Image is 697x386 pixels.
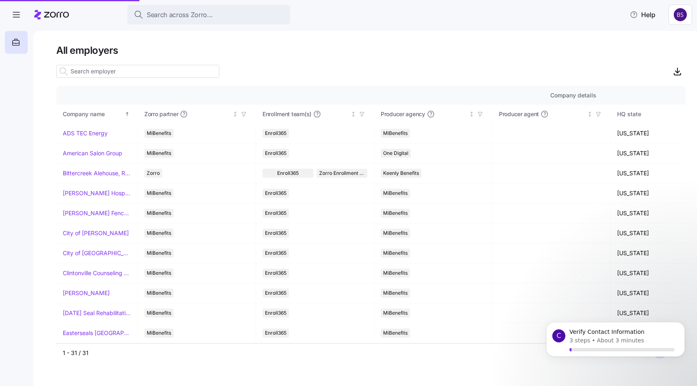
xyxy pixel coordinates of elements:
span: Producer agent [499,110,539,118]
a: Clintonville Counseling and Wellness [63,269,131,277]
div: Company name [63,110,123,119]
span: MiBenefits [147,249,171,258]
span: MiBenefits [147,269,171,278]
span: Enroll365 [265,289,287,298]
span: MiBenefits [383,329,408,337]
div: Sorted ascending [124,111,130,117]
div: 1 - 31 / 31 [63,349,637,357]
span: MiBenefits [147,329,171,337]
img: 70e1238b338d2f51ab0eff200587d663 [674,8,687,21]
span: MiBenefits [147,309,171,318]
a: [DATE] Seal Rehabilitation Center of [GEOGRAPHIC_DATA] [63,309,131,317]
button: Help [623,7,662,23]
span: Enroll365 [265,329,287,337]
input: Search employer [56,65,219,78]
div: Not sorted [587,111,593,117]
a: [PERSON_NAME] Fence Company [63,209,131,217]
span: MiBenefits [383,269,408,278]
span: Help [630,10,655,20]
a: [PERSON_NAME] Hospitality [63,189,131,197]
a: City of [PERSON_NAME] [63,229,129,237]
a: American Salon Group [63,149,122,157]
iframe: Intercom notifications message [534,313,697,382]
span: MiBenefits [383,289,408,298]
a: [PERSON_NAME] [63,289,110,297]
th: Company nameSorted ascending [56,105,138,124]
span: MiBenefits [383,309,408,318]
span: MiBenefits [383,249,408,258]
div: Not sorted [469,111,474,117]
span: MiBenefits [147,289,171,298]
a: ADS TEC Energy [63,129,108,137]
span: Enroll365 [265,249,287,258]
th: Producer agentNot sorted [492,105,611,124]
span: Enroll365 [265,269,287,278]
span: Enroll365 [265,309,287,318]
a: City of [GEOGRAPHIC_DATA] [63,249,131,257]
a: Easterseals [GEOGRAPHIC_DATA] & [GEOGRAPHIC_DATA][US_STATE] [63,329,131,337]
a: Bittercreek Alehouse, Red Feather Lounge, Diablo & Sons Saloon [63,169,131,177]
h1: All employers [56,44,686,57]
